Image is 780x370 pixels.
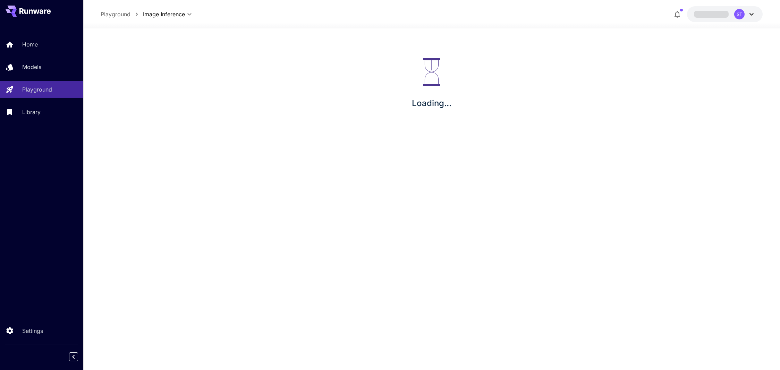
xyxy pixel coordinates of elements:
[74,351,83,363] div: Collapse sidebar
[101,10,143,18] nav: breadcrumb
[22,85,52,94] p: Playground
[22,327,43,335] p: Settings
[22,40,38,49] p: Home
[143,10,185,18] span: Image Inference
[69,352,78,361] button: Collapse sidebar
[687,6,763,22] button: ST
[734,9,745,19] div: ST
[101,10,130,18] a: Playground
[412,97,451,110] p: Loading...
[22,108,41,116] p: Library
[22,63,41,71] p: Models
